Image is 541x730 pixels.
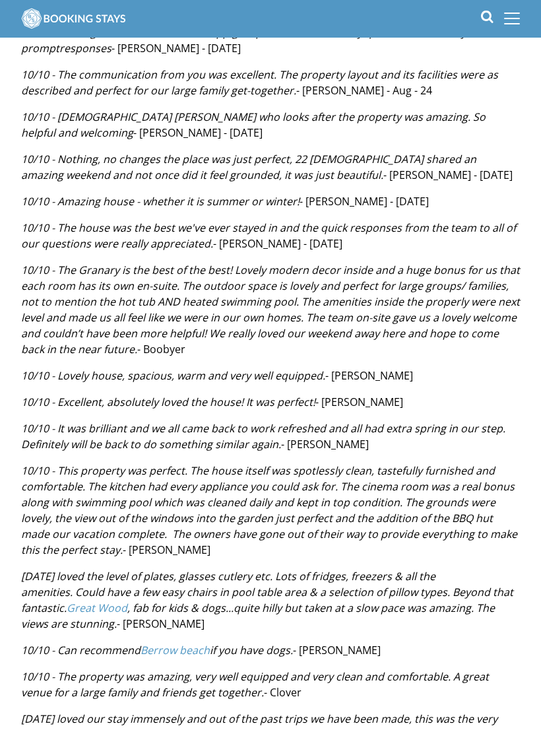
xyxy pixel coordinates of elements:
em: 10/10 - The communication from you was excellent. The property layout and its facilities were as ... [21,68,498,98]
em: 10/10 - Excellent, absolutely loved the house! It was perfect! [21,395,315,410]
em: 10/10 - Nothing, no changes the place was just perfect, 22 [DEMOGRAPHIC_DATA] shared an amazing w... [21,152,476,183]
p: - [PERSON_NAME] [21,395,520,411]
em: 10/10 - The Granary is the best of the best! Lovely modern decor inside and a huge bonus for us t... [21,263,520,357]
p: - [PERSON_NAME] [21,463,520,558]
p: - [PERSON_NAME] [21,569,520,632]
p: - [PERSON_NAME] - [DATE] [21,220,520,252]
img: BookingStays [21,5,127,32]
em: 10/10 - The property was amazing, very well equipped and very clean and comfortable. A great venu... [21,670,489,700]
p: - [PERSON_NAME] - Aug - 24 [21,67,520,99]
a: Great Wood [67,601,127,616]
em: 10/10 - This property was perfect. The house itself was spotlessly clean, tastefully furnished an... [21,464,517,558]
em: 10/10 - [DEMOGRAPHIC_DATA] [PERSON_NAME] who looks after the property was amazing. So helpful and... [21,110,486,141]
a: Berrow beach [141,644,210,658]
em: 10/10 - Amazing house - whether it is summer or winter! [21,195,300,209]
em: 10/10 - Can recommend if you have dogs. [21,644,293,658]
p: - Boobyer [21,263,520,358]
p: - [PERSON_NAME] - [DATE] [21,110,520,141]
em: 10/10 - It was brilliant and we all came back to work refreshed and all had extra spring in our s... [21,422,505,452]
em: 10/10 - The house was the best we've ever stayed in and the quick responses from the team to all ... [21,221,516,251]
em: [DATE] loved the level of plates, glasses cutlery etc. Lots of fridges, freezers & all the amenit... [21,570,513,632]
p: - [PERSON_NAME] [21,421,520,453]
em: 10/10 - Lovely house, spacious, warm and very well equipped. [21,369,325,383]
p: - [PERSON_NAME] [21,643,520,659]
em: 10/10 - The property was so well equipped. Loved the open plan kitchen/diner and all rooms having... [21,10,514,56]
p: - [PERSON_NAME] [21,368,520,384]
p: - [PERSON_NAME] - [DATE] [21,152,520,183]
p: - Clover [21,669,520,701]
em: responses [59,42,111,56]
p: - [PERSON_NAME] - [DATE] [21,194,520,210]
